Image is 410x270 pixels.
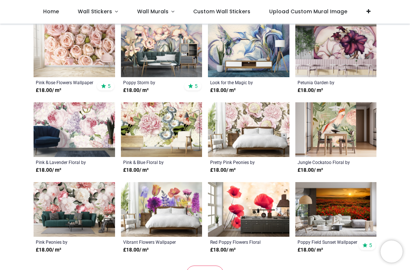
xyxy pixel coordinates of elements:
img: Red Poppy Flowers Floral Wall Mural Wallpaper [208,182,289,237]
img: Petunia Garden Wall Mural by Jody Bergsma [295,23,377,78]
a: Pretty Pink Peonies by [PERSON_NAME] [210,159,272,165]
strong: £ 18.00 / m² [36,87,61,94]
strong: £ 18.00 / m² [123,87,149,94]
a: Pink Rose Flowers Wallpaper [36,79,97,85]
strong: £ 18.00 / m² [210,246,236,254]
span: Wall Murals [137,8,168,15]
img: Pretty Pink Peonies Wall Mural by Uta Naumann [208,102,289,157]
strong: £ 18.00 / m² [298,246,323,254]
strong: £ 18.00 / m² [123,167,149,174]
a: Vibrant Flowers Wallpaper [123,239,185,245]
img: Look for the Magic Wall Mural by Jody Bergsma [208,23,289,78]
span: 5 [108,83,111,89]
img: Jungle Cockatoo Floral Wall Mural by Uta Naumann [295,102,377,157]
a: Pink & Lavender Floral by [PERSON_NAME] [36,159,97,165]
span: Upload Custom Mural Image [269,8,347,15]
img: Vibrant Flowers Wall Mural Wallpaper [121,182,202,237]
a: Pink & Blue Floral by [PERSON_NAME] [123,159,185,165]
span: Wall Stickers [78,8,112,15]
span: Home [43,8,59,15]
a: Petunia Garden by [PERSON_NAME] [298,79,359,85]
a: Red Poppy Flowers Floral Wallpaper [210,239,272,245]
strong: £ 18.00 / m² [210,87,236,94]
strong: £ 18.00 / m² [36,167,61,174]
strong: £ 18.00 / m² [36,246,61,254]
a: Pink Peonies by [PERSON_NAME] [36,239,97,245]
img: Pink & Lavender Floral Wall Mural by Uta Naumann [34,102,115,157]
img: Poppy Storm Wall Mural by Jody Bergsma [121,23,202,78]
strong: £ 18.00 / m² [298,87,323,94]
img: Pink Peonies Wall Mural by Uta Naumann [34,182,115,237]
img: Pink & Blue Floral Wall Mural by Uta Naumann [121,102,202,157]
span: 5 [369,242,372,249]
span: 5 [195,83,198,89]
a: Jungle Cockatoo Floral by [PERSON_NAME] [298,159,359,165]
strong: £ 18.00 / m² [123,246,149,254]
img: Poppy Field Sunset Wall Mural Wallpaper [295,182,377,237]
a: Look for the Magic by [PERSON_NAME] [210,79,272,85]
img: Pink Rose Flowers Wall Mural Wallpaper [34,23,115,78]
span: Custom Wall Stickers [193,8,250,15]
a: Poppy Storm by [PERSON_NAME] [123,79,185,85]
strong: £ 18.00 / m² [298,167,323,174]
iframe: Brevo live chat [381,240,403,263]
strong: £ 18.00 / m² [210,167,236,174]
a: Poppy Field Sunset Wallpaper [298,239,359,245]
